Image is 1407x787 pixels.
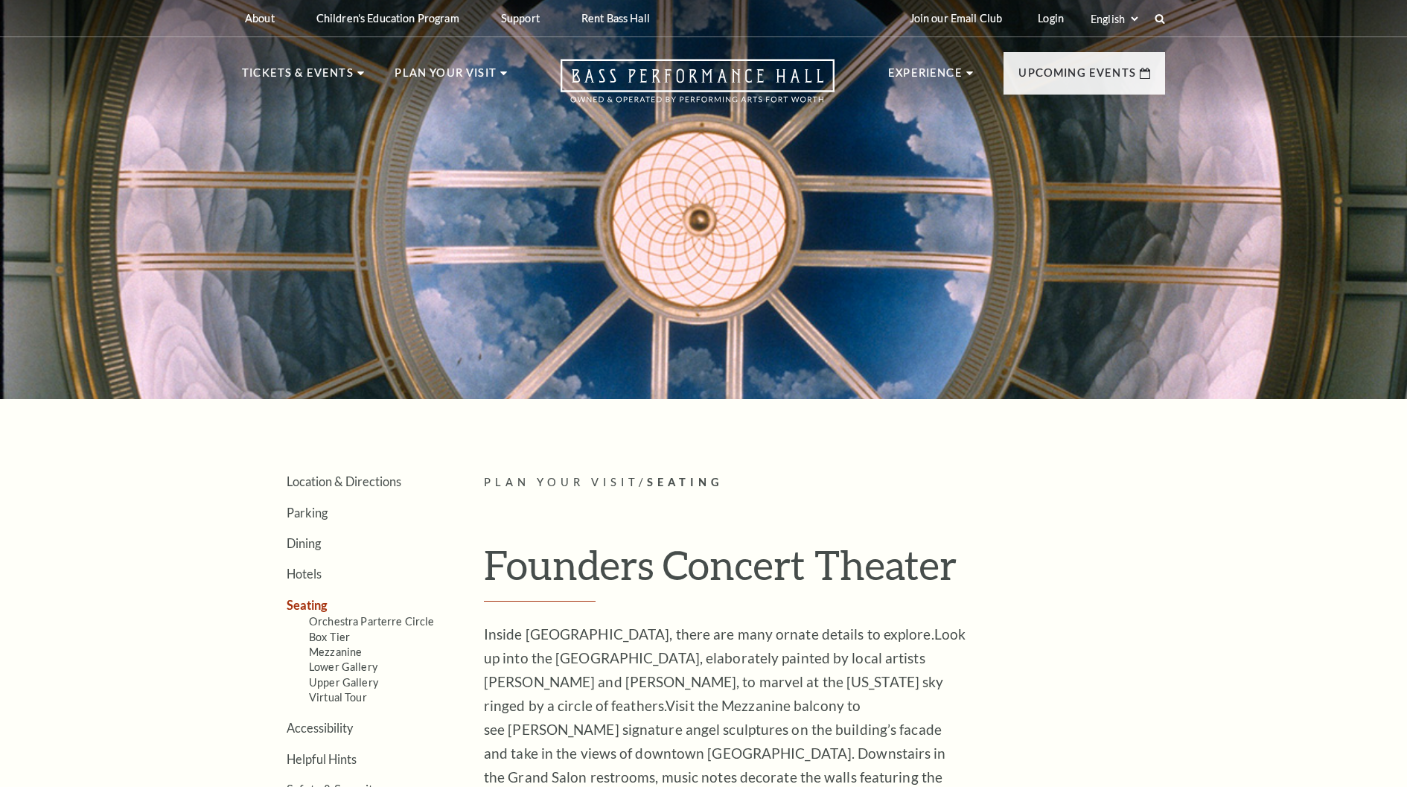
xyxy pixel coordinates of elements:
[287,474,401,488] a: Location & Directions
[395,64,497,91] p: Plan Your Visit
[309,646,362,658] a: Mezzanine
[309,660,377,673] a: Lower Gallery
[287,598,328,612] a: Seating
[309,615,435,628] a: Orchestra Parterre Circle
[888,64,963,91] p: Experience
[1088,12,1140,26] select: Select:
[484,474,1165,492] p: /
[1018,64,1136,91] p: Upcoming Events
[647,476,724,488] span: Seating
[316,12,459,25] p: Children's Education Program
[287,752,357,766] a: Helpful Hints
[287,721,353,735] a: Accessibility
[501,12,540,25] p: Support
[287,536,321,550] a: Dining
[309,691,367,704] a: Virtual Tour
[287,506,328,520] a: Parking
[309,631,350,643] a: Box Tier
[309,676,378,689] a: Upper Gallery
[484,476,639,488] span: Plan Your Visit
[484,541,1165,602] h1: Founders Concert Theater
[581,12,650,25] p: Rent Bass Hall
[245,12,275,25] p: About
[484,625,966,714] span: Look up into the [GEOGRAPHIC_DATA], elaborately painted by local artists [PERSON_NAME] and [PERSO...
[287,567,322,581] a: Hotels
[242,64,354,91] p: Tickets & Events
